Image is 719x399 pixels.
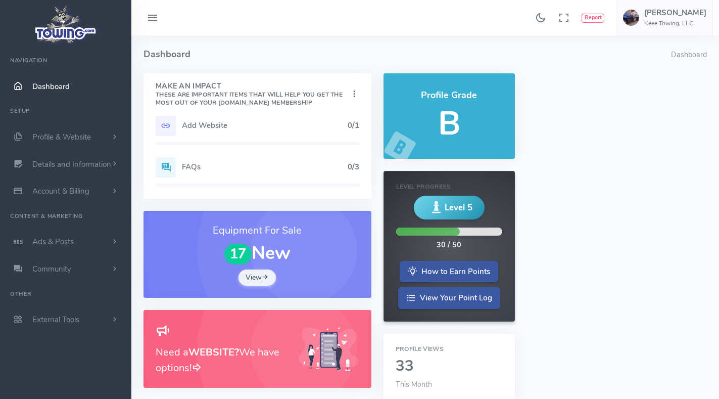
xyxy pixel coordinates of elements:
[437,240,461,251] div: 30 / 50
[224,244,252,264] span: 17
[396,184,503,190] h6: Level Progress
[32,237,74,247] span: Ads & Posts
[396,358,503,375] h2: 33
[32,3,100,46] img: logo
[400,261,498,283] a: How to Earn Points
[156,345,286,376] h3: Need a We have options!
[32,264,71,274] span: Community
[348,163,359,171] h5: 0/3
[156,243,359,264] h1: New
[182,163,348,171] h5: FAQs
[644,9,706,17] h5: [PERSON_NAME]
[32,159,111,169] span: Details and Information
[156,91,343,107] small: These are important items that will help you get the most out of your [DOMAIN_NAME] Membership
[32,315,79,325] span: External Tools
[396,106,503,142] h5: B
[396,91,503,101] h4: Profile Grade
[348,121,359,129] h5: 0/1
[445,201,472,214] span: Level 5
[156,82,349,107] h4: Make An Impact
[182,121,348,129] h5: Add Website
[644,20,706,27] h6: Keee Towing, LLC
[238,270,276,286] a: View
[32,81,70,92] span: Dashboard
[398,287,500,309] a: View Your Point Log
[143,35,671,73] h4: Dashboard
[396,379,432,389] span: This Month
[582,14,604,23] button: Report
[188,345,239,359] b: WEBSITE?
[156,223,359,238] h3: Equipment For Sale
[299,327,359,371] img: Generic placeholder image
[32,186,89,196] span: Account & Billing
[396,346,503,352] h6: Profile Views
[623,10,639,26] img: user-image
[32,132,91,142] span: Profile & Website
[671,50,707,61] li: Dashboard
